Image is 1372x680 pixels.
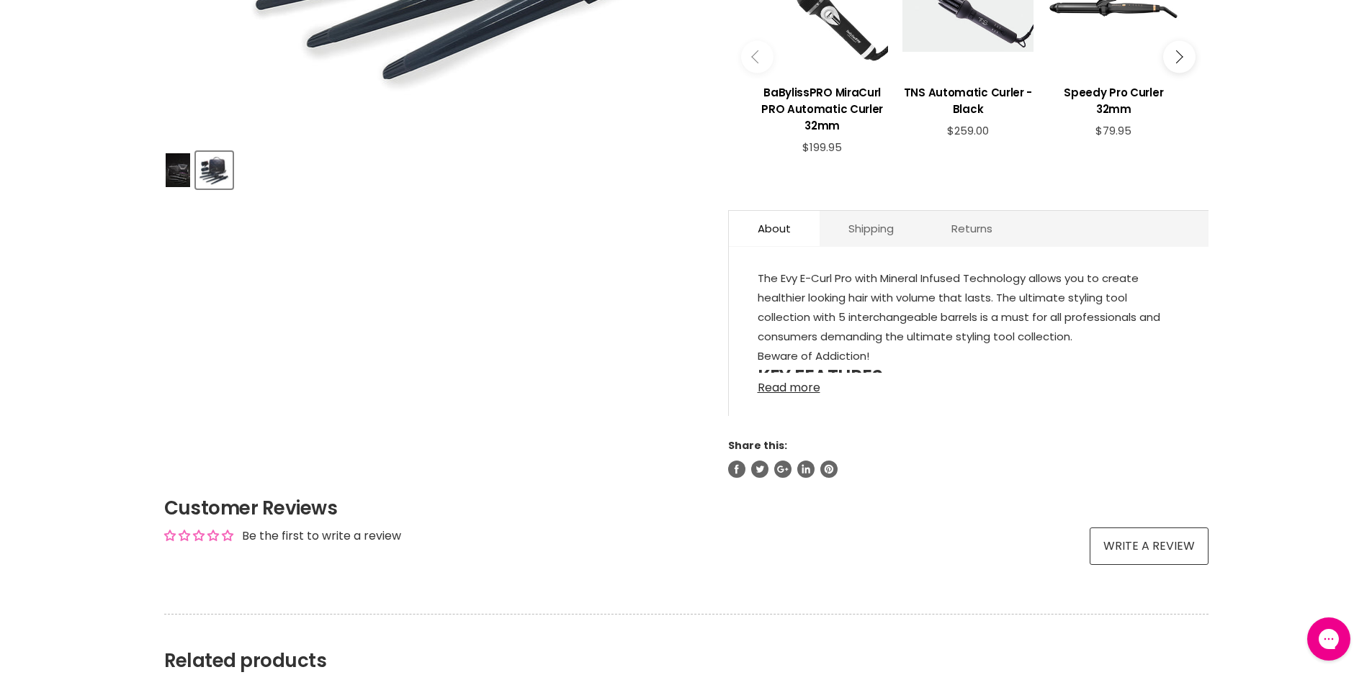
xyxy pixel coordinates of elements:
[923,211,1021,246] a: Returns
[1048,84,1179,117] h3: Speedy Pro Curler 32mm
[197,154,231,187] img: Evy E-Curl Pro with Interchangeable Attachments
[728,438,787,453] span: Share this:
[947,123,989,138] span: $259.00
[164,495,1209,521] h2: Customer Reviews
[164,152,192,189] button: Evy E-Curl Pro with Interchangeable Attachments
[902,73,1034,124] a: View product:TNS Automatic Curler - Black
[758,268,1180,368] p: The Evy E-Curl Pro with Mineral Infused Technology allows you to create healthier looking hair wi...
[242,528,401,544] div: Be the first to write a review
[1090,527,1209,565] a: Write a review
[802,140,842,155] span: $199.95
[196,152,233,189] button: Evy E-Curl Pro with Interchangeable Attachments
[758,373,1180,394] a: Read more
[1300,612,1358,666] iframe: Gorgias live chat messenger
[728,439,1209,478] aside: Share this:
[729,211,820,246] a: About
[902,84,1034,117] h3: TNS Automatic Curler - Black
[757,73,888,141] a: View product:BaBylissPRO MiraCurl PRO Automatic Curler 32mm
[757,84,888,134] h3: BaBylissPRO MiraCurl PRO Automatic Curler 32mm
[1048,73,1179,124] a: View product:Speedy Pro Curler 32mm
[164,614,1209,672] h2: Related products
[1095,123,1131,138] span: $79.95
[166,153,190,187] img: Evy E-Curl Pro with Interchangeable Attachments
[162,148,704,189] div: Product thumbnails
[758,368,1180,387] h2: KEY FEATURES
[820,211,923,246] a: Shipping
[164,527,233,544] div: Average rating is 0.00 stars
